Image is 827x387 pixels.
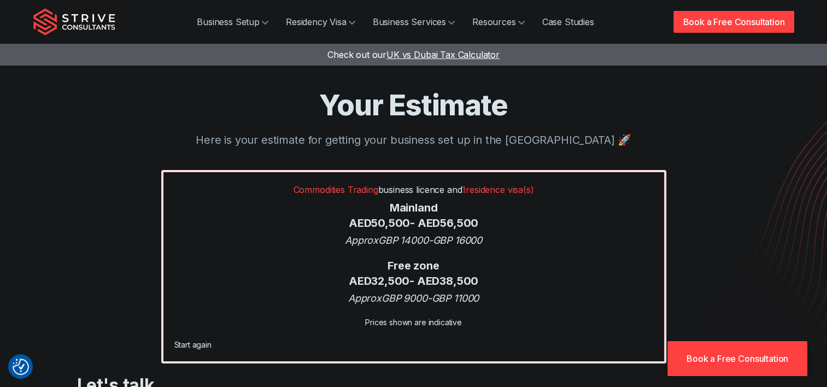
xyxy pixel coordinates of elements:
div: Free zone AED 32,500 - AED 38,500 [174,259,653,289]
span: 1 residence visa(s) [462,184,533,195]
a: Check out ourUK vs Dubai Tax Calculator [327,49,500,60]
a: Business Services [364,11,464,33]
img: Strive Consultants [33,8,115,36]
div: Mainland AED 50,500 - AED 56,500 [174,201,653,231]
a: Start again [174,340,212,349]
h1: Your Estimate [33,87,794,123]
p: business licence and [174,183,653,196]
button: Consent Preferences [13,359,29,375]
p: Here is your estimate for getting your business set up in the [GEOGRAPHIC_DATA] 🚀 [33,132,794,148]
a: Book a Free Consultation [673,11,794,33]
div: Prices shown are indicative [174,316,653,328]
a: Book a Free Consultation [667,341,807,376]
span: UK vs Dubai Tax Calculator [386,49,500,60]
div: Approx GBP 9000 - GBP 11000 [174,291,653,306]
img: Revisit consent button [13,359,29,375]
a: Residency Visa [277,11,364,33]
a: Business Setup [188,11,277,33]
a: Case Studies [533,11,603,33]
div: Approx GBP 14000 - GBP 16000 [174,233,653,248]
span: Commodities Trading [294,184,378,195]
a: Resources [464,11,533,33]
